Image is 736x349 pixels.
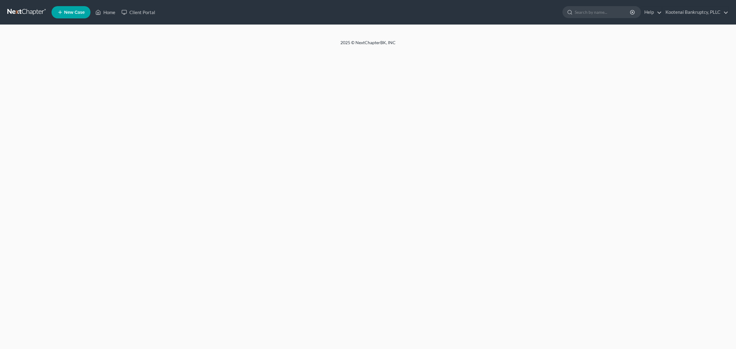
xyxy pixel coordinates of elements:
[641,7,662,18] a: Help
[92,7,118,18] a: Home
[193,40,543,51] div: 2025 © NextChapterBK, INC
[118,7,158,18] a: Client Portal
[575,6,631,18] input: Search by name...
[662,7,728,18] a: Kootenai Bankruptcy, PLLC
[64,10,85,15] span: New Case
